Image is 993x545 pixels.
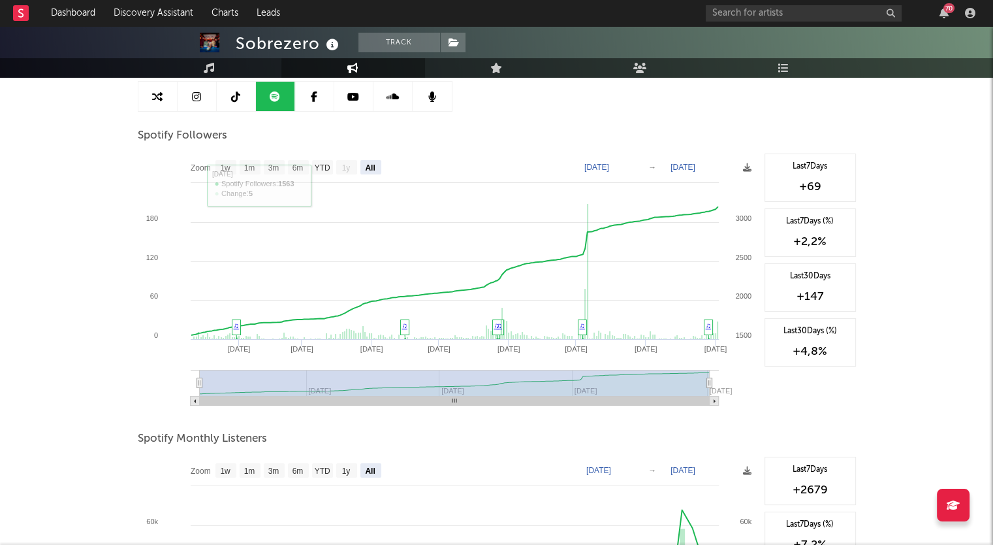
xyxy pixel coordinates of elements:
div: Last 30 Days (%) [772,325,849,337]
input: Search for artists [706,5,902,22]
text: [DATE] [428,345,450,353]
div: +69 [772,179,849,195]
div: +4,8 % [772,344,849,359]
text: [DATE] [704,345,727,353]
text: Zoom [191,163,211,173]
text: → [648,466,656,475]
div: Last 7 Days (%) [772,519,849,531]
span: Spotify Monthly Listeners [138,431,267,447]
text: YTD [314,467,330,476]
text: 2500 [735,254,751,261]
text: 2000 [735,292,751,300]
text: → [648,163,656,172]
button: Track [358,33,440,52]
div: Last 30 Days [772,271,849,282]
span: Spotify Followers [138,128,227,144]
a: ♫ [580,322,585,329]
text: 1w [220,467,230,476]
text: [DATE] [670,466,695,475]
text: 1y [341,163,350,173]
text: 60k [740,518,751,525]
div: Last 7 Days [772,464,849,476]
text: [DATE] [497,345,520,353]
div: Last 7 Days (%) [772,216,849,227]
div: Last 7 Days [772,161,849,173]
a: ♫ [234,322,239,329]
text: 60k [146,518,158,525]
text: 1500 [735,331,751,339]
text: 1w [220,163,230,173]
text: [DATE] [227,345,250,353]
text: 3m [268,467,279,476]
text: [DATE] [584,163,609,172]
div: 70 [943,3,954,13]
text: [DATE] [670,163,695,172]
text: 180 [146,214,157,222]
text: 3m [268,163,279,173]
a: ♫ [497,322,502,329]
div: +2679 [772,482,849,498]
button: 70 [939,8,949,18]
a: ♫ [402,322,407,329]
text: YTD [314,163,330,173]
text: 0 [153,331,157,339]
div: Sobrezero [236,33,342,54]
a: ♫ [494,322,499,329]
text: 60 [150,292,157,300]
text: 1m [244,163,255,173]
text: [DATE] [565,345,588,353]
text: 1m [244,467,255,476]
text: [DATE] [709,387,732,395]
text: [DATE] [634,345,657,353]
text: 120 [146,254,157,261]
div: +2,2 % [772,234,849,250]
text: 6m [292,467,303,476]
text: All [365,163,375,173]
text: [DATE] [586,466,611,475]
text: 1y [341,467,350,476]
text: [DATE] [360,345,383,353]
a: ♫ [706,322,711,329]
text: 3000 [735,214,751,222]
text: Zoom [191,467,211,476]
div: +147 [772,289,849,305]
text: All [365,467,375,476]
text: 6m [292,163,303,173]
text: [DATE] [291,345,313,353]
